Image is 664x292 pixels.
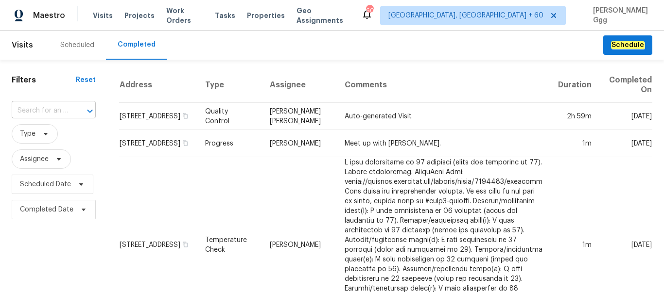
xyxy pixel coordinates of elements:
[247,11,285,20] span: Properties
[297,6,349,25] span: Geo Assignments
[262,67,337,103] th: Assignee
[12,103,69,118] input: Search for an address...
[197,130,262,157] td: Progress
[33,11,65,20] span: Maestro
[366,6,373,16] div: 604
[603,35,652,55] button: Schedule
[12,75,76,85] h1: Filters
[124,11,155,20] span: Projects
[181,112,190,120] button: Copy Address
[181,139,190,147] button: Copy Address
[215,12,235,19] span: Tasks
[93,11,113,20] span: Visits
[337,103,550,130] td: Auto-generated Visit
[20,179,71,189] span: Scheduled Date
[118,40,156,49] div: Completed
[550,130,599,157] td: 1m
[181,240,190,249] button: Copy Address
[337,130,550,157] td: Meet up with [PERSON_NAME].
[12,34,33,56] span: Visits
[599,67,652,103] th: Completed On
[599,130,652,157] td: [DATE]
[20,154,49,164] span: Assignee
[166,6,203,25] span: Work Orders
[550,67,599,103] th: Duration
[119,67,197,103] th: Address
[388,11,543,20] span: [GEOGRAPHIC_DATA], [GEOGRAPHIC_DATA] + 60
[611,41,645,49] em: Schedule
[76,75,96,85] div: Reset
[60,40,94,50] div: Scheduled
[589,6,649,25] span: [PERSON_NAME] Ggg
[20,205,73,214] span: Completed Date
[197,103,262,130] td: Quality Control
[83,104,97,118] button: Open
[20,129,35,139] span: Type
[262,130,337,157] td: [PERSON_NAME]
[197,67,262,103] th: Type
[337,67,550,103] th: Comments
[119,103,197,130] td: [STREET_ADDRESS]
[262,103,337,130] td: [PERSON_NAME] [PERSON_NAME]
[599,103,652,130] td: [DATE]
[119,130,197,157] td: [STREET_ADDRESS]
[550,103,599,130] td: 2h 59m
